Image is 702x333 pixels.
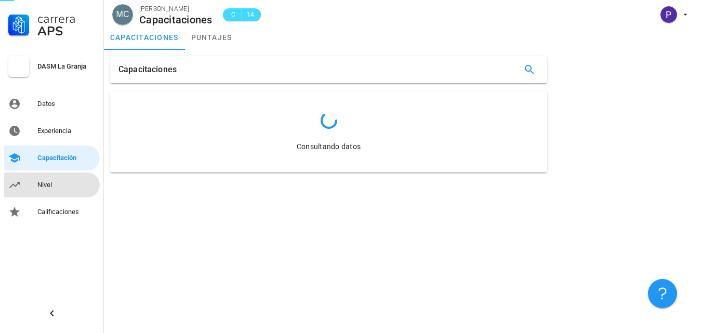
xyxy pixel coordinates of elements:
[4,91,100,116] a: Datos
[246,9,255,20] span: 14
[37,62,96,71] div: DASM La Granja
[104,25,185,50] a: capacitaciones
[37,208,96,216] div: Calificaciones
[37,181,96,189] div: Nivel
[4,145,100,170] a: Capacitación
[37,100,96,108] div: Datos
[37,127,96,135] div: Experiencia
[116,4,129,25] span: MC
[139,14,213,25] div: Capacitaciones
[37,25,96,37] div: APS
[37,12,96,25] div: Carrera
[139,4,213,14] div: [PERSON_NAME]
[229,9,237,20] span: C
[112,4,133,25] div: avatar
[118,56,177,83] div: Capacitaciones
[185,25,239,50] a: puntajes
[37,154,96,162] div: Capacitación
[4,118,100,143] a: Experiencia
[4,199,100,224] a: Calificaciones
[125,129,533,152] div: Consultando datos
[4,172,100,197] a: Nivel
[660,6,677,23] div: avatar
